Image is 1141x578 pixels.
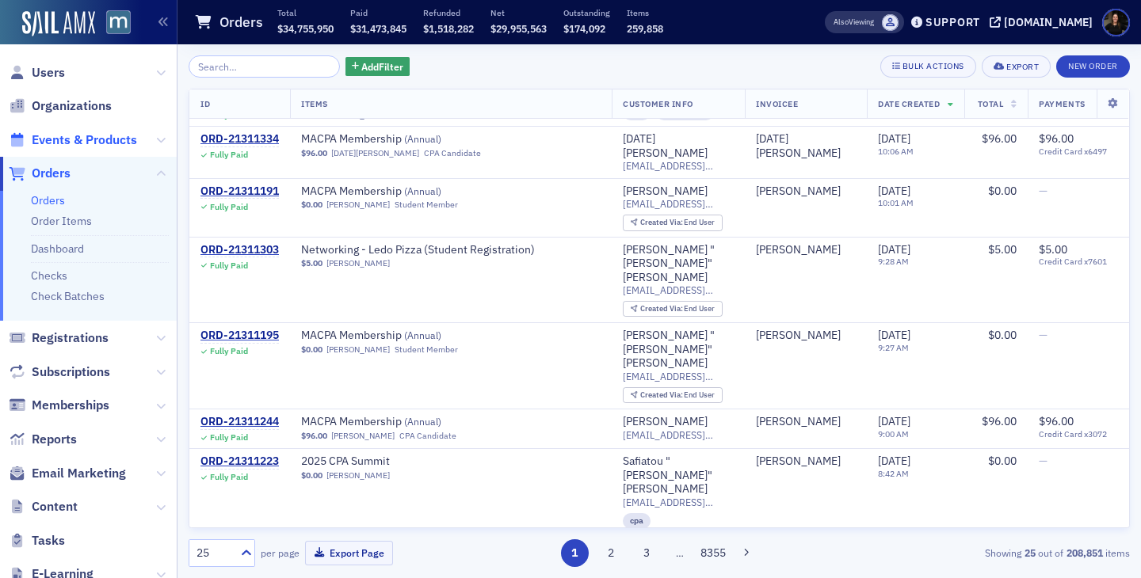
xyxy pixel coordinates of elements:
button: AddFilter [345,57,410,77]
div: CPA Candidate [424,148,481,158]
span: $174,092 [563,22,605,35]
span: Networking - Ledo Pizza (Student Registration) [301,243,535,257]
span: ( Annual ) [404,132,441,145]
time: 10:01 AM [878,197,914,208]
div: End User [640,391,716,400]
p: Items [627,7,663,18]
span: Registrations [32,329,109,347]
time: 9:00 AM [878,428,909,439]
span: [EMAIL_ADDRESS][DOMAIN_NAME] [623,284,734,296]
div: Also [834,17,849,27]
div: Bulk Actions [902,62,964,70]
div: cpa [623,513,651,529]
span: — [1039,106,1048,120]
h1: Orders [219,13,263,32]
div: End User [640,305,716,314]
span: — [1039,328,1048,342]
a: [PERSON_NAME] [326,344,390,355]
a: MACPA Membership (Annual) [301,415,501,429]
span: $0.00 [988,328,1017,342]
span: [EMAIL_ADDRESS][DOMAIN_NAME] [623,198,734,210]
span: ( Annual ) [404,415,441,428]
div: Support [925,15,980,29]
span: Created Via : [640,390,685,400]
div: [PERSON_NAME] [756,329,841,343]
time: 8:42 AM [878,468,909,479]
span: $96.00 [1039,131,1074,146]
a: ORD-21311334 [200,132,279,146]
div: ORD-21311244 [200,415,279,429]
span: — [1039,184,1048,198]
a: New Order [1056,58,1130,72]
span: [DATE] [878,242,910,257]
button: Export [982,55,1051,78]
button: [DOMAIN_NAME] [990,17,1098,28]
span: $96.00 [982,131,1017,146]
a: [PERSON_NAME] [331,431,395,441]
div: Export [1006,63,1039,71]
a: [DATE][PERSON_NAME] [331,148,419,158]
div: [PERSON_NAME] [756,454,841,469]
span: Jannatul Ferdouse [756,184,856,199]
span: [EMAIL_ADDRESS][DOMAIN_NAME] [623,496,734,508]
span: Users [32,64,65,82]
a: Content [9,498,78,515]
div: End User [640,219,716,227]
div: Created Via: End User [623,387,723,404]
span: Subscriptions [32,363,110,381]
button: 2 [597,539,624,567]
a: MACPA Membership (Annual) [301,329,501,343]
span: $0.00 [301,200,322,210]
span: $34,755,950 [277,22,334,35]
span: Tasks [32,532,65,549]
div: [PERSON_NAME] "[PERSON_NAME]" [PERSON_NAME] [623,243,734,285]
a: Check Batches [31,289,105,303]
span: $96.00 [301,148,327,158]
a: [PERSON_NAME] [326,470,390,481]
span: Viewing [834,17,874,28]
span: Pranjali Shah [756,415,856,429]
div: [PERSON_NAME] "[PERSON_NAME]" [PERSON_NAME] [623,329,734,371]
span: Ben Dermovsesian [756,329,856,343]
span: Credit Card x7601 [1039,257,1118,267]
a: [PERSON_NAME] [326,200,390,210]
span: Content [32,498,78,515]
div: ORD-21311223 [200,454,279,469]
a: [PERSON_NAME] [756,184,841,199]
a: ORD-21311303 [200,243,279,257]
span: [DATE] [878,454,910,468]
span: [DATE] [878,184,910,198]
div: Fully Paid [210,346,248,356]
a: [PERSON_NAME] [756,243,841,257]
p: Net [490,7,547,18]
span: MACPA Membership [301,184,501,199]
a: [PERSON_NAME] [623,184,708,199]
span: $5.00 [1039,242,1067,257]
span: Events & Products [32,131,137,149]
span: $1,518,282 [423,22,474,35]
a: ORD-21311195 [200,329,279,343]
a: Orders [9,165,71,182]
span: [DATE] [878,328,910,342]
span: Organizations [32,97,112,115]
div: [DATE][PERSON_NAME] [623,132,734,160]
a: [PERSON_NAME] [623,415,708,429]
strong: 25 [1021,546,1038,560]
a: Safiatou "[PERSON_NAME]" [PERSON_NAME] [623,454,734,496]
span: MACPA Membership [301,415,501,429]
div: Fully Paid [210,260,248,271]
a: Email Marketing [9,465,126,482]
span: Total [978,98,1004,109]
p: Outstanding [563,7,610,18]
span: $5.00 [988,242,1017,257]
span: $31,473,845 [350,22,406,35]
div: Student Member [395,200,458,210]
span: Memberships [32,397,109,414]
a: Subscriptions [9,363,110,381]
